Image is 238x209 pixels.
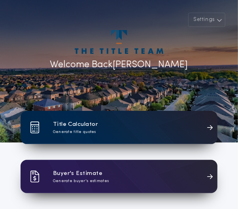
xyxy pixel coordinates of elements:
[21,160,217,193] a: card iconBuyer's EstimateGenerate buyer's estimates
[50,58,188,72] p: Welcome Back [PERSON_NAME]
[53,178,109,184] p: Generate buyer's estimates
[53,169,102,178] h1: Buyer's Estimate
[30,171,40,182] img: card icon
[53,129,96,135] p: Generate title quotes
[53,120,98,129] h1: Title Calculator
[75,30,163,54] img: account-logo
[30,122,40,133] img: card icon
[21,111,217,144] a: card iconTitle CalculatorGenerate title quotes
[188,13,225,27] button: Settings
